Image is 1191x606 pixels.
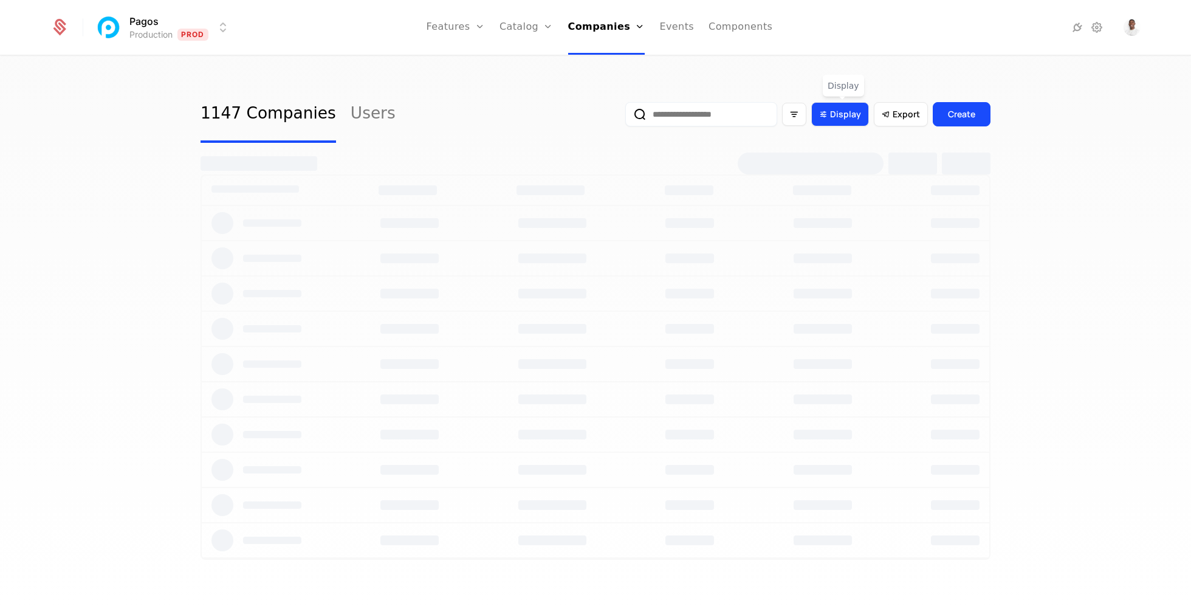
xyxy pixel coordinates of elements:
[129,14,159,29] span: Pagos
[811,102,869,126] button: Display
[948,108,975,120] div: Create
[1090,20,1104,35] a: Settings
[201,86,336,143] a: 1147 Companies
[1124,19,1141,36] button: Open user button
[129,29,173,41] div: Production
[1070,20,1085,35] a: Integrations
[893,108,920,120] span: Export
[177,29,208,41] span: Prod
[98,14,230,41] button: Select environment
[94,13,123,42] img: Pagos
[933,102,990,126] button: Create
[874,102,928,126] button: Export
[830,108,861,120] span: Display
[782,103,806,126] button: Filter options
[1124,19,1141,36] img: LJ Durante
[823,75,864,97] div: Display
[351,86,396,143] a: Users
